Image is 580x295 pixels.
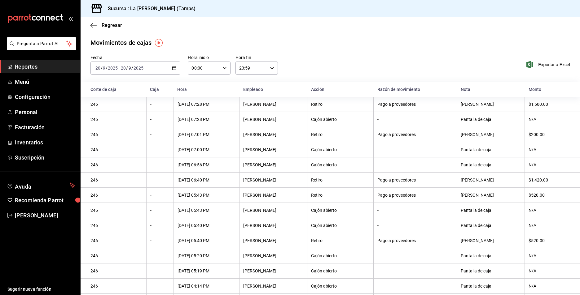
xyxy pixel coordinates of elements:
h3: Sucursal: La [PERSON_NAME] (Tamps) [103,5,196,12]
div: Cajón abierto [311,208,370,213]
div: - [377,253,453,258]
div: Cajón abierto [311,117,370,122]
div: [PERSON_NAME] [243,253,303,258]
span: Suscripción [15,153,75,162]
div: Empleado [243,87,304,92]
button: Regresar [90,22,122,28]
div: [DATE] 07:28 PM [178,117,235,122]
div: - [150,102,170,107]
div: [DATE] 05:43 PM [178,193,235,198]
div: - [377,117,453,122]
div: [PERSON_NAME] [243,117,303,122]
div: Cajón abierto [311,162,370,167]
div: N/A [529,268,570,273]
div: Movimientos de cajas [90,38,152,47]
div: 246 [90,162,143,167]
div: [PERSON_NAME] [243,147,303,152]
div: - [377,223,453,228]
div: - [150,268,170,273]
div: [PERSON_NAME] [461,193,521,198]
div: - [150,208,170,213]
span: - [119,66,120,71]
div: Corte de caja [90,87,143,92]
div: Pantalla de caja [461,268,521,273]
span: Configuración [15,93,75,101]
input: ---- [108,66,118,71]
div: 246 [90,177,143,182]
div: Pago a proveedores [377,177,453,182]
div: Pantalla de caja [461,284,521,289]
div: - [150,193,170,198]
div: [PERSON_NAME] [243,268,303,273]
span: / [126,66,128,71]
span: [PERSON_NAME] [15,211,75,220]
div: Hora [177,87,235,92]
div: $1,500.00 [529,102,570,107]
span: Facturación [15,123,75,131]
div: 246 [90,102,143,107]
span: / [101,66,103,71]
div: Pago a proveedores [377,102,453,107]
span: Reportes [15,62,75,71]
div: [DATE] 07:28 PM [178,102,235,107]
div: - [377,284,453,289]
div: [PERSON_NAME] [243,102,303,107]
div: $1,420.00 [529,177,570,182]
span: Personal [15,108,75,116]
div: Retiro [311,102,370,107]
div: [PERSON_NAME] [243,132,303,137]
div: - [150,223,170,228]
input: ---- [133,66,144,71]
span: / [131,66,133,71]
div: - [150,132,170,137]
div: - [150,253,170,258]
button: Pregunta a Parrot AI [7,37,76,50]
div: Cajón abierto [311,268,370,273]
button: Exportar a Excel [528,61,570,68]
div: Acción [311,87,370,92]
div: [PERSON_NAME] [243,223,303,228]
div: [PERSON_NAME] [243,177,303,182]
div: Nota [461,87,521,92]
label: Fecha [90,55,180,60]
div: Cajón abierto [311,223,370,228]
div: [PERSON_NAME] [461,238,521,243]
div: 246 [90,284,143,289]
div: Retiro [311,238,370,243]
div: Pago a proveedores [377,238,453,243]
div: [DATE] 05:19 PM [178,268,235,273]
span: Recomienda Parrot [15,196,75,204]
div: N/A [529,208,570,213]
div: [DATE] 07:01 PM [178,132,235,137]
div: N/A [529,147,570,152]
div: [DATE] 05:20 PM [178,253,235,258]
span: Sugerir nueva función [7,286,75,293]
div: 246 [90,223,143,228]
div: - [377,208,453,213]
div: - [150,238,170,243]
div: 246 [90,117,143,122]
div: Cajón abierto [311,284,370,289]
div: Cajón abierto [311,253,370,258]
span: Inventarios [15,138,75,147]
input: -- [103,66,106,71]
div: Pantalla de caja [461,147,521,152]
div: Pantalla de caja [461,208,521,213]
div: Retiro [311,177,370,182]
div: $520.00 [529,238,570,243]
span: Regresar [102,22,122,28]
div: 246 [90,132,143,137]
input: -- [95,66,101,71]
div: [DATE] 05:40 PM [178,238,235,243]
div: 246 [90,147,143,152]
div: [DATE] 05:40 PM [178,223,235,228]
span: Menú [15,78,75,86]
div: N/A [529,284,570,289]
input: -- [128,66,131,71]
div: Retiro [311,193,370,198]
div: [DATE] 06:40 PM [178,177,235,182]
div: N/A [529,162,570,167]
div: Monto [529,87,570,92]
div: [DATE] 06:56 PM [178,162,235,167]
